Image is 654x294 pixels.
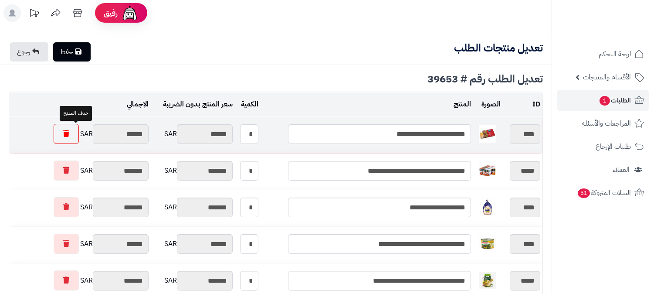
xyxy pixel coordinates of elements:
[479,272,496,289] img: 1675686659-%D8%A7%D9%84%D8%AA%D9%82%D8%A7%D8%B7%20%D8%A7%D9%84%D9%88%D9%8A%D8%A8_6-2-2023_15294_-...
[235,92,261,116] td: الكمية
[153,124,233,144] div: SAR
[153,271,233,291] div: SAR
[9,92,151,116] td: الإجمالي
[153,234,233,254] div: SAR
[613,164,630,176] span: العملاء
[557,90,649,111] a: الطلبات1
[261,92,473,116] td: المنتج
[557,182,649,203] a: السلات المتروكة61
[479,125,496,143] img: 1388ba10ce9318bb123a73d4ab44f93eea7f-40x40.jpg
[595,23,646,41] img: logo-2.png
[60,106,92,120] div: حذف المنتج
[583,71,631,83] span: الأقسام والمنتجات
[153,198,233,217] div: SAR
[557,44,649,65] a: لوحة التحكم
[600,96,610,106] span: 1
[557,136,649,157] a: طلبات الإرجاع
[479,235,496,253] img: 25639e5e93511af1f3f95bef749b227986e4-40x40.jpg
[557,113,649,134] a: المراجعات والأسئلة
[599,48,631,60] span: لوحة التحكم
[153,161,233,181] div: SAR
[596,140,631,153] span: طلبات الإرجاع
[503,92,542,116] td: ID
[23,4,45,24] a: تحديثات المنصة
[151,92,235,116] td: سعر المنتج بدون الضريبة
[10,42,48,62] a: رجوع
[577,187,631,199] span: السلات المتروكة
[454,40,543,56] b: تعديل منتجات الطلب
[104,8,118,18] span: رفيق
[11,197,149,217] div: SAR
[479,198,496,216] img: 253903a7c398478c956fd01ee8f16b3cbd08-40x40.jpg
[9,74,543,84] div: تعديل الطلب رقم # 39653
[11,270,149,291] div: SAR
[11,234,149,254] div: SAR
[557,159,649,180] a: العملاء
[578,188,590,198] span: 61
[53,42,91,62] a: حفظ
[479,162,496,179] img: 1671638048-725509414-40x40.jpg
[582,117,631,130] span: المراجعات والأسئلة
[599,94,631,106] span: الطلبات
[121,4,139,22] img: ai-face.png
[473,92,503,116] td: الصورة
[11,124,149,144] div: SAR
[11,161,149,181] div: SAR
